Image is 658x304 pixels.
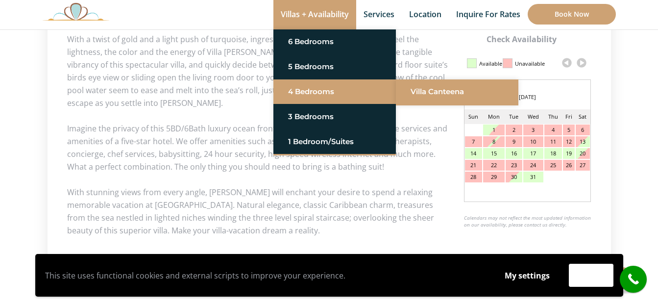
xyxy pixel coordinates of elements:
div: 1 [483,125,504,135]
div: 8 [483,136,504,147]
a: 6 Bedrooms [288,33,381,51]
div: 7 [465,136,483,147]
div: 6 [576,125,589,135]
div: 3 [523,125,543,135]
a: Villa Canteena [411,83,504,101]
td: Wed [523,109,544,124]
div: Unavailable [515,55,545,72]
img: Awesome Logo [43,2,109,21]
div: 20 [576,148,589,159]
div: 24 [523,160,543,171]
td: Sat [575,109,590,124]
div: Available [479,55,502,72]
div: 27 [576,160,589,171]
div: 17 [523,148,543,159]
td: Thu [544,109,562,124]
div: 21 [465,160,483,171]
a: call [620,266,647,293]
div: 10 [523,136,543,147]
div: 19 [563,148,575,159]
div: 18 [544,148,562,159]
div: 31 [523,172,543,182]
div: 16 [506,148,522,159]
div: 29 [483,172,504,182]
div: 22 [483,160,504,171]
div: 28 [465,172,483,182]
p: With stunning views from every angle, [PERSON_NAME] will enchant your desire to spend a relaxing ... [67,186,591,237]
td: Tue [505,109,523,124]
div: 4 [544,125,562,135]
i: call [622,268,644,290]
div: [DATE] [464,90,590,104]
div: 25 [544,160,562,171]
div: 30 [506,172,522,182]
p: With a twist of gold and a light push of turquoise, ingress into your Caribbean paradise; feel th... [67,33,591,109]
button: Accept [569,264,613,287]
td: Fri [562,109,575,124]
div: 26 [563,160,575,171]
a: 5 Bedrooms [288,58,381,76]
a: 1 Bedroom/Suites [288,133,381,151]
div: 13 [576,136,589,147]
div: 9 [506,136,522,147]
div: 12 [563,136,575,147]
div: 11 [544,136,562,147]
div: 14 [465,148,483,159]
p: Imagine the privacy of this 5BD/6Bath luxury ocean front home in combination with all the service... [67,122,591,173]
a: 3 Bedrooms [288,108,381,126]
td: Sun [464,109,483,124]
div: 23 [506,160,522,171]
a: 4 Bedrooms [288,83,381,101]
div: 5 [563,125,575,135]
p: This site uses functional cookies and external scripts to improve your experience. [45,268,486,283]
div: 2 [506,125,522,135]
div: 15 [483,148,504,159]
a: Book Now [528,4,616,25]
td: Mon [483,109,505,124]
button: My settings [495,264,559,287]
